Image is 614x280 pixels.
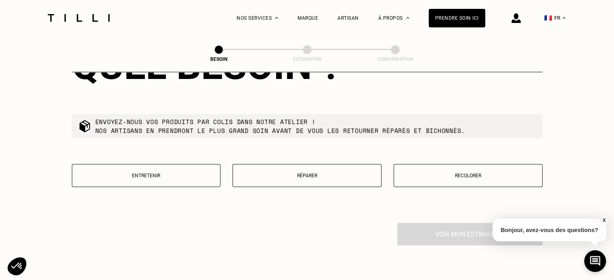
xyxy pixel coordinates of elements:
p: Entretenir [76,173,216,178]
img: menu déroulant [562,17,566,19]
button: X [600,216,608,225]
button: Entretenir [72,164,221,187]
div: Confirmation [355,56,436,62]
img: icône connexion [511,13,521,23]
img: Menu déroulant à propos [406,17,409,19]
img: Logo du service de couturière Tilli [45,14,113,22]
p: Réparer [237,173,377,178]
a: Prendre soin ici [429,9,485,27]
div: Besoin [178,56,259,62]
p: Recolorer [398,173,538,178]
img: Menu déroulant [275,17,278,19]
p: Bonjour, avez-vous des questions? [492,219,606,241]
button: Réparer [233,164,381,187]
img: commande colis [78,120,91,133]
a: Marque [298,15,318,21]
a: Artisan [337,15,359,21]
div: Estimation [267,56,348,62]
p: Envoyez-nous vos produits par colis dans notre atelier ! Nos artisans en prendront le plus grand ... [95,117,465,135]
span: 🇫🇷 [544,14,552,22]
button: Recolorer [394,164,543,187]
